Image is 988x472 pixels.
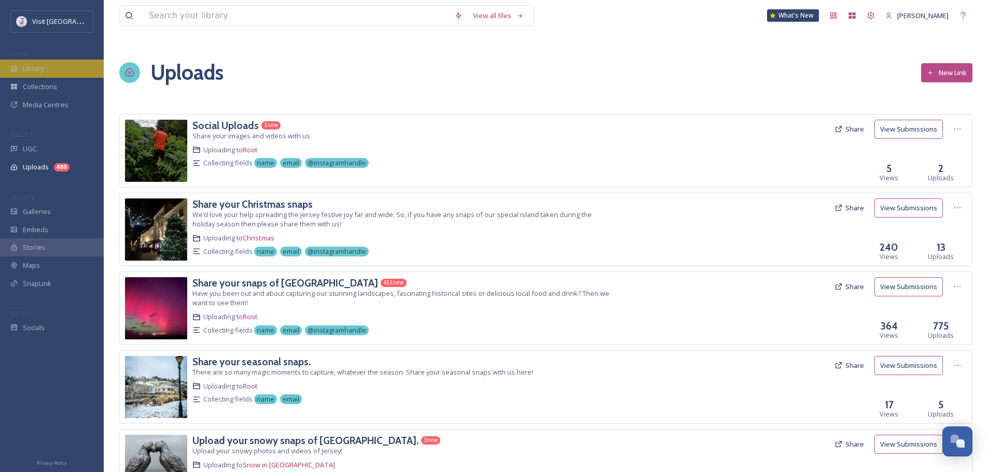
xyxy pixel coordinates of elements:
[937,241,945,253] h3: 13
[23,324,45,332] span: Socials
[150,47,224,98] a: Uploads
[874,120,943,139] button: View Submissions
[203,234,274,242] span: Uploading to
[243,381,258,391] a: Root
[928,332,954,339] span: Uploads
[921,63,972,82] button: New Link
[10,131,33,138] span: COLLECT
[192,446,342,455] span: Upload your snowy photos and videos of Jersey!
[938,399,943,410] h3: 5
[880,241,898,253] h3: 240
[283,248,299,255] span: email
[933,320,949,332] h3: 775
[243,145,258,154] a: Root
[23,244,45,251] span: Stories
[23,226,48,234] span: Embeds
[829,277,869,296] button: Share
[928,253,954,261] span: Uploads
[17,17,27,27] img: Events-Jersey-Logo.png
[468,7,528,25] a: View all files
[308,248,366,255] span: @instagramhandle
[928,410,954,418] span: Uploads
[192,120,259,131] a: Social Uploads
[880,253,898,261] span: Views
[829,356,869,375] button: Share
[928,174,954,182] span: Uploads
[23,65,44,73] span: Library
[421,436,440,445] div: 3 new
[203,248,253,255] span: Collecting fields
[23,280,51,288] span: SnapLink
[192,119,259,132] h3: Social Uploads
[192,198,313,210] h3: Share your Christmas snaps
[192,289,609,307] span: Have you been out and about capturing our stunning landscapes, fascinating historical sites or de...
[37,457,67,467] a: Privacy Policy
[897,11,949,20] span: [PERSON_NAME]
[243,233,274,242] a: Christmas
[192,356,311,367] a: Share your seasonal snaps.
[829,198,869,217] button: Share
[23,262,40,269] span: Maps
[192,367,533,377] span: There are so many magic moments to capture, whatever the season. Share your seasonal snaps with u...
[938,163,943,174] h3: 2
[203,313,258,321] span: Uploading to
[381,279,407,287] div: 451 new
[829,435,869,453] button: Share
[125,277,187,339] img: 77d653b3-991e-4a6e-8c8c-fbb56fbc853d.jpg
[192,435,419,446] a: Upload your snowy snaps of [GEOGRAPHIC_DATA].
[10,193,34,201] span: WIDGETS
[23,83,57,91] span: Collections
[23,101,68,109] span: Media Centres
[257,248,274,255] span: name
[144,6,449,25] input: Search your library
[192,277,378,289] a: Share your snaps of [GEOGRAPHIC_DATA]
[23,208,51,216] span: Galleries
[125,356,187,418] img: -IMG_4980.jpeg
[243,460,335,469] a: Snow in [GEOGRAPHIC_DATA]
[125,198,187,261] img: -IMG_6730.jpeg
[32,16,113,26] span: Visit [GEOGRAPHIC_DATA]
[308,159,366,167] span: @instagramhandle
[203,382,258,390] span: Uploading to
[874,198,943,218] button: View Submissions
[767,9,819,22] a: What's New
[203,326,253,334] span: Collecting fields
[23,145,37,153] span: UGC
[203,395,253,403] span: Collecting fields
[874,277,943,296] button: View Submissions
[23,163,49,171] span: Uploads
[10,50,29,58] span: MEDIA
[257,159,274,167] span: name
[192,131,310,140] span: Share your images and videos with us
[203,146,258,154] span: Uploading to
[125,120,187,182] img: James.legallez%2540gmail.com-GX010108.mp4
[203,461,335,469] span: Uploading to
[829,120,869,138] button: Share
[874,198,948,218] a: View Submissions
[942,426,972,456] button: Open Chat
[880,174,898,182] span: Views
[243,312,258,321] a: Root
[874,120,948,139] a: View Submissions
[283,326,299,334] span: email
[257,395,274,403] span: name
[308,326,366,334] span: @instagramhandle
[886,163,892,174] h3: 5
[192,210,592,228] span: We’d love your help spreading the Jersey festive joy far and wide. So, if you have any snaps of o...
[257,326,274,334] span: name
[261,121,281,130] div: 1 new
[874,356,948,375] a: View Submissions
[880,410,898,418] span: Views
[283,159,299,167] span: email
[10,309,31,317] span: SOCIALS
[885,399,894,410] h3: 17
[54,163,69,171] div: 480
